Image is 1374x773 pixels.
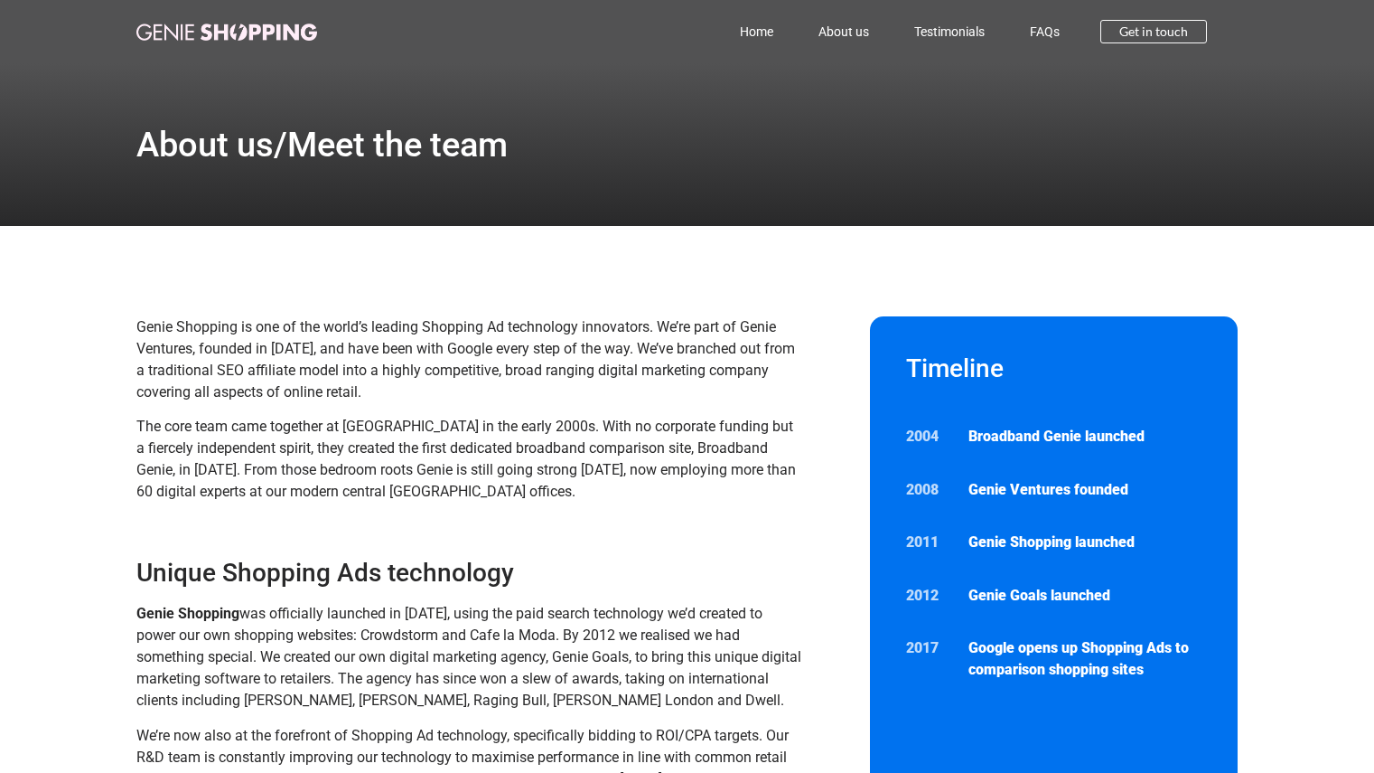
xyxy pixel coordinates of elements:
p: Genie Ventures founded [968,479,1201,501]
span: The core team came together at [GEOGRAPHIC_DATA] in the early 2000s. With no corporate funding bu... [136,418,796,500]
span: was officially launched in [DATE], using the paid search technology we’d created to power our own... [136,605,801,709]
img: genie-shopping-logo [136,24,317,41]
a: Home [717,11,796,52]
h3: Unique Shopping Ads technology [136,557,804,589]
nav: Menu [397,11,1083,52]
p: Google opens up Shopping Ads to comparison shopping sites [968,637,1201,681]
p: Genie Goals launched [968,585,1201,607]
p: 2004 [906,426,951,448]
h1: About us/Meet the team [136,127,508,162]
a: Get in touch [1100,20,1207,43]
p: 2011 [906,532,951,553]
span: Genie Shopping is one of the world’s leading Shopping Ad technology innovators. We’re part of Gen... [136,318,795,401]
p: 2017 [906,637,951,659]
a: FAQs [1007,11,1082,52]
h2: Timeline [906,353,1202,385]
p: 2008 [906,479,951,501]
p: Broadband Genie launched [968,426,1201,448]
a: About us [796,11,892,52]
p: Genie Shopping launched [968,532,1201,553]
span: Get in touch [1119,25,1188,38]
strong: Genie Shopping [136,605,239,622]
p: 2012 [906,585,951,607]
a: Testimonials [892,11,1007,52]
